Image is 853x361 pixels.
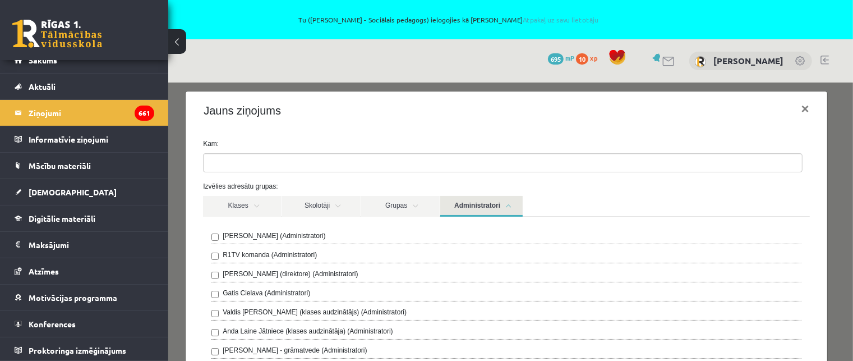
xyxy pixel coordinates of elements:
span: Sākums [29,55,57,65]
label: [PERSON_NAME] (direktore) (Administratori) [54,186,190,197]
a: Informatīvie ziņojumi [15,126,154,152]
span: Atzīmes [29,266,59,276]
span: mP [565,53,574,62]
a: Ziņojumi661 [15,100,154,126]
button: × [624,11,650,42]
label: [PERSON_NAME] - grāmatvede (Administratori) [54,263,199,273]
a: Skolotāji [114,113,192,134]
a: Digitālie materiāli [15,205,154,231]
a: 695 mP [548,53,574,62]
span: [DEMOGRAPHIC_DATA] [29,187,117,197]
a: [PERSON_NAME] [713,55,783,66]
a: Aktuāli [15,74,154,99]
label: Gatis Cielava (Administratori) [54,205,142,216]
label: Kam: [26,56,650,66]
legend: Informatīvie ziņojumi [29,126,154,152]
legend: Ziņojumi [29,100,154,126]
a: Atpakaļ uz savu lietotāju [523,15,598,24]
a: Rīgas 1. Tālmācības vidusskola [12,20,102,48]
span: Motivācijas programma [29,293,117,303]
span: Tu ([PERSON_NAME] - Sociālais pedagogs) ielogojies kā [PERSON_NAME] [129,16,768,23]
a: Atzīmes [15,258,154,284]
a: Administratori [272,113,354,134]
span: Mācību materiāli [29,161,91,171]
label: [PERSON_NAME]-DEV (Administratori) [54,282,173,292]
span: Digitālie materiāli [29,213,95,223]
span: Konferences [29,319,76,329]
span: 695 [548,53,564,65]
label: Anda Laine Jātniece (klases audzinātāja) (Administratori) [54,244,225,254]
a: [DEMOGRAPHIC_DATA] [15,179,154,205]
a: Klases [35,113,113,134]
img: Ivo Liepins [695,56,706,67]
label: Izvēlies adresātu grupas: [26,99,650,109]
a: Grupas [193,113,271,134]
label: [PERSON_NAME] (Administratori) [54,148,157,158]
i: 661 [135,106,154,121]
label: Valdis [PERSON_NAME] (klases audzinātājs) (Administratori) [54,225,238,235]
a: Maksājumi [15,232,154,258]
body: Rich Text Editor, wiswyg-editor-47024814993720-1756994717-194 [11,11,594,23]
span: 10 [576,53,588,65]
label: R1TV komanda (Administratori) [54,167,149,177]
span: Aktuāli [29,81,56,92]
span: xp [590,53,597,62]
a: Konferences [15,311,154,337]
legend: Maksājumi [29,232,154,258]
label: Līga Bite (klases audzinātāja) (Administratori) [54,301,190,311]
a: Mācību materiāli [15,153,154,179]
span: Proktoringa izmēģinājums [29,345,126,355]
h4: Jauns ziņojums [35,20,113,36]
a: Motivācijas programma [15,285,154,310]
a: 10 xp [576,53,603,62]
a: Sākums [15,47,154,73]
